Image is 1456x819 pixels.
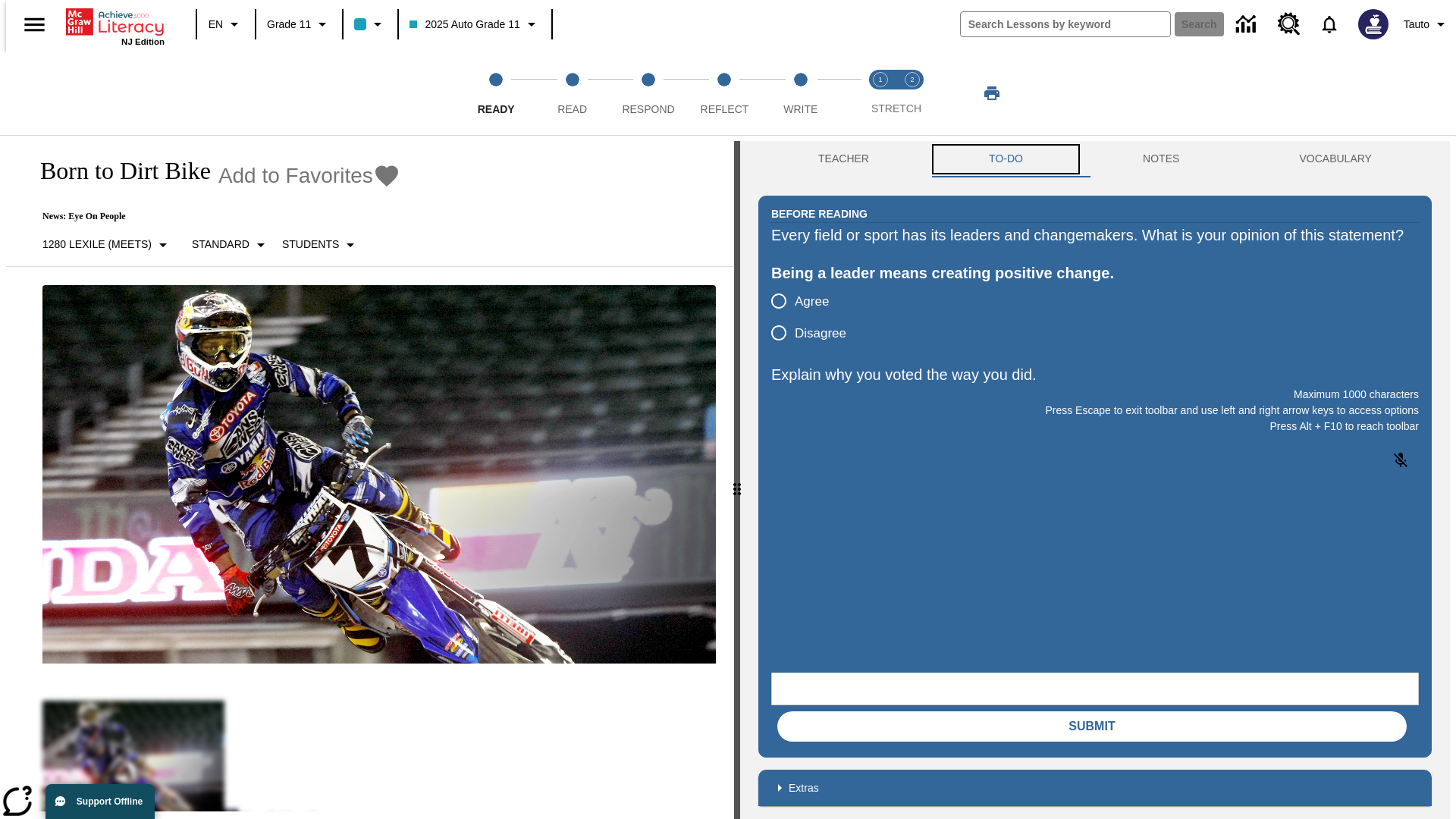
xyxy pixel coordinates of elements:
[42,237,152,253] p: 1280 Lexile (Meets)
[734,141,740,819] div: Press Enter or Spacebar and then press right and left arrow keys to move the slider
[878,76,882,83] text: 1
[771,362,1419,387] p: Explain why you voted the way you did.
[209,17,223,33] span: EN
[478,103,515,115] span: Ready
[24,211,400,222] p: News: Eye On People
[758,141,1432,177] div: Instructional Panel Tabs
[1398,11,1456,38] button: Profile/Settings
[45,784,155,819] button: Support Offline
[929,141,1083,177] button: TO-DO
[348,11,393,38] button: Class color is light blue. Change class color
[12,2,57,47] button: Open side menu
[267,17,311,33] span: Grade 11
[218,164,373,188] span: Add to Favorites
[771,403,1419,419] p: Press Escape to exit toolbar and use left and right arrow keys to access options
[403,11,546,38] button: Class: 2025 Auto Grade 11, Select your class
[789,780,819,796] p: Extras
[622,103,674,115] span: Respond
[758,770,1432,806] div: Extras
[795,324,846,344] span: Disagree
[701,103,749,115] span: Reflect
[66,5,165,46] div: Home
[771,419,1419,435] p: Press Alt + F10 to reach toolbar
[36,231,178,259] button: Select Lexile, 1280 Lexile (Meets)
[890,52,934,135] button: Stretch Respond step 2 of 2
[1083,141,1239,177] button: NOTES
[1349,5,1398,44] button: Select a new avatar
[757,52,845,135] button: Write step 5 of 5
[771,261,1419,285] div: Being a leader means creating positive change.
[42,285,716,664] img: Motocross racer James Stewart flies through the air on his dirt bike.
[858,52,902,135] button: Stretch Read step 1 of 2
[1358,9,1389,39] img: Avatar
[1269,4,1310,45] a: Resource Center, Will open in new tab
[24,157,211,185] h1: Born to Dirt Bike
[77,796,143,807] span: Support Offline
[282,237,339,253] p: Students
[771,223,1419,247] div: Every field or sport has its leaders and changemakers. What is your opinion of this statement?
[758,141,929,177] button: Teacher
[218,162,400,189] button: Add to Favorites - Born to Dirt Bike
[452,52,540,135] button: Ready step 1 of 5
[1239,141,1432,177] button: VOCABULARY
[961,12,1170,36] input: search field
[1382,442,1419,479] button: Click to activate and allow voice recognition
[261,11,337,38] button: Grade: Grade 11, Select a grade
[968,80,1016,107] button: Print
[528,52,616,135] button: Read step 2 of 5
[910,76,914,83] text: 2
[795,292,829,312] span: Agree
[871,102,921,115] span: STRETCH
[777,711,1407,742] button: Submit
[1227,4,1269,45] a: Data Center
[6,12,221,26] body: Explain why you voted the way you did. Maximum 1000 characters Press Alt + F10 to reach toolbar P...
[771,206,868,222] h2: Before Reading
[121,37,165,46] span: NJ Edition
[740,141,1450,819] div: activity
[1404,17,1429,33] span: Tauto
[783,103,817,115] span: Write
[604,52,692,135] button: Respond step 3 of 5
[680,52,768,135] button: Reflect step 4 of 5
[409,17,519,33] span: 2025 Auto Grade 11
[771,387,1419,403] p: Maximum 1000 characters
[186,231,276,259] button: Scaffolds, Standard
[6,141,734,811] div: reading
[276,231,366,259] button: Select Student
[192,237,249,253] p: Standard
[202,11,250,38] button: Language: EN, Select a language
[771,285,858,349] div: poll
[1310,5,1349,44] a: Notifications
[557,103,587,115] span: Read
